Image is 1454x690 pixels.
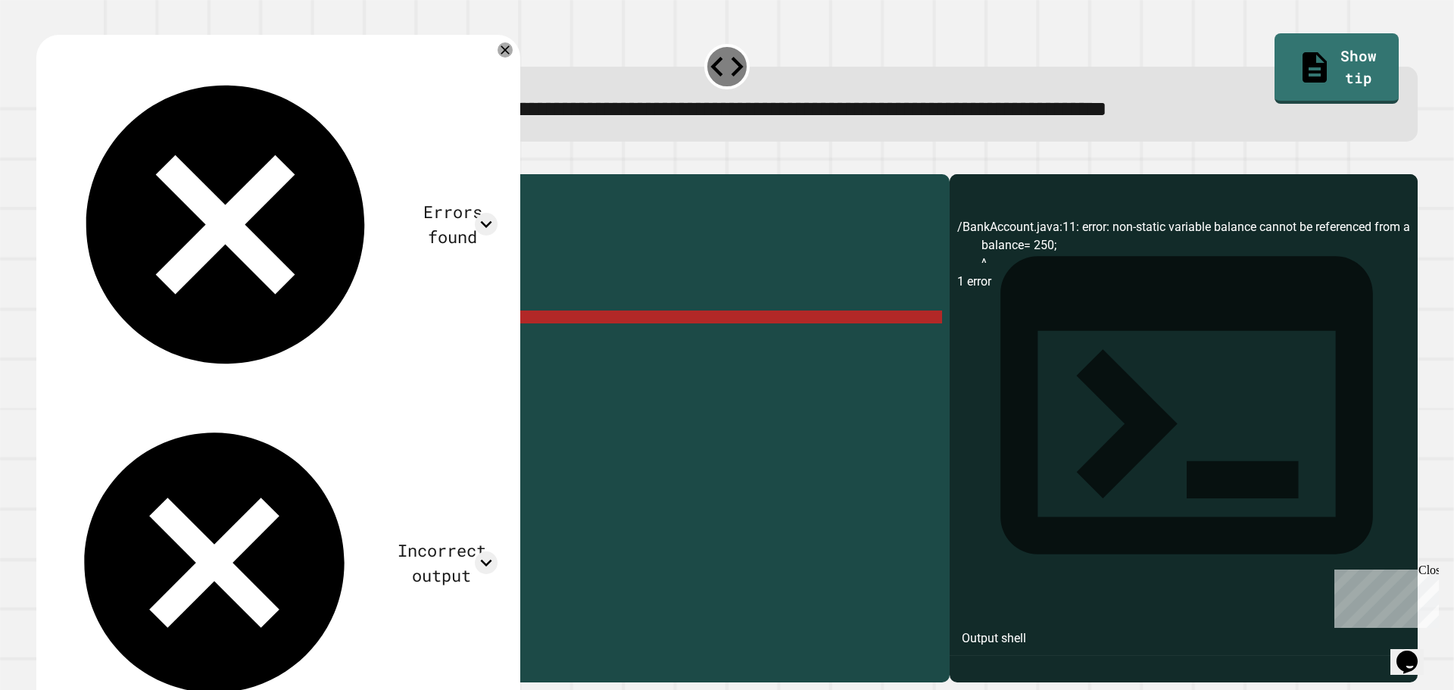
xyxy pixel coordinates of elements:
iframe: chat widget [1328,564,1439,628]
div: /BankAccount.java:11: error: non-static variable balance cannot be referenced from a static conte... [957,218,1410,682]
a: Show tip [1275,33,1398,103]
div: Incorrect output [385,538,498,588]
div: Errors found [407,199,498,249]
div: Chat with us now!Close [6,6,105,96]
iframe: chat widget [1390,629,1439,675]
